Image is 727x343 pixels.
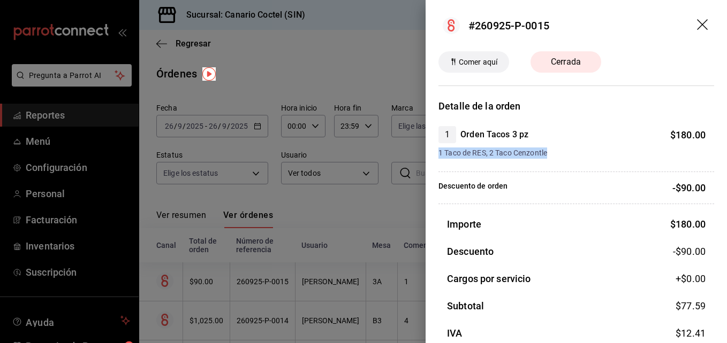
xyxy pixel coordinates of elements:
[447,326,462,340] h3: IVA
[676,328,706,339] span: $ 12.41
[670,129,706,141] span: $ 180.00
[670,219,706,230] span: $ 180.00
[672,181,706,195] p: -$90.00
[438,181,508,195] p: Descuento de orden
[676,271,706,286] span: +$ 0.00
[676,300,706,311] span: $ 77.59
[447,217,481,231] h3: Importe
[438,147,706,159] span: 1 Taco de RES, 2 Taco Cenzontle
[447,299,484,313] h3: Subtotal
[202,67,216,81] img: Tooltip marker
[455,57,502,68] span: Comer aquí
[673,244,706,259] span: -$90.00
[438,128,456,141] span: 1
[697,19,710,32] button: drag
[460,128,528,141] h4: Orden Tacos 3 pz
[544,56,587,68] span: Cerrada
[447,271,531,286] h3: Cargos por servicio
[468,18,549,34] div: #260925-P-0015
[438,99,714,113] h3: Detalle de la orden
[447,244,494,259] h3: Descuento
